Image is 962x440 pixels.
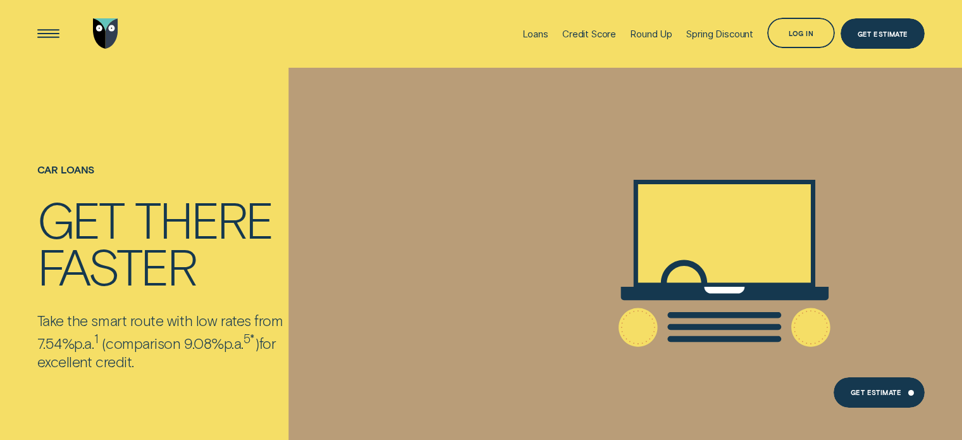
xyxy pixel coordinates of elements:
[224,334,244,352] span: p.a.
[102,334,106,352] span: (
[630,28,672,40] div: Round Up
[74,334,94,352] span: Per Annum
[37,195,123,242] div: Get
[94,331,99,346] sup: 1
[37,242,195,289] div: faster
[686,28,753,40] div: Spring Discount
[767,18,835,48] button: Log in
[33,18,63,49] button: Open Menu
[74,334,94,352] span: p.a.
[37,164,330,195] h1: Car loans
[37,195,330,289] h4: Get there faster
[562,28,616,40] div: Credit Score
[37,311,330,370] p: Take the smart route with low rates from 7.54% comparison 9.08% for excellent credit.
[135,195,272,242] div: there
[93,18,118,49] img: Wisr
[841,18,925,49] a: Get Estimate
[224,334,244,352] span: Per Annum
[522,28,548,40] div: Loans
[834,377,925,408] a: Get Estimate
[255,334,259,352] span: )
